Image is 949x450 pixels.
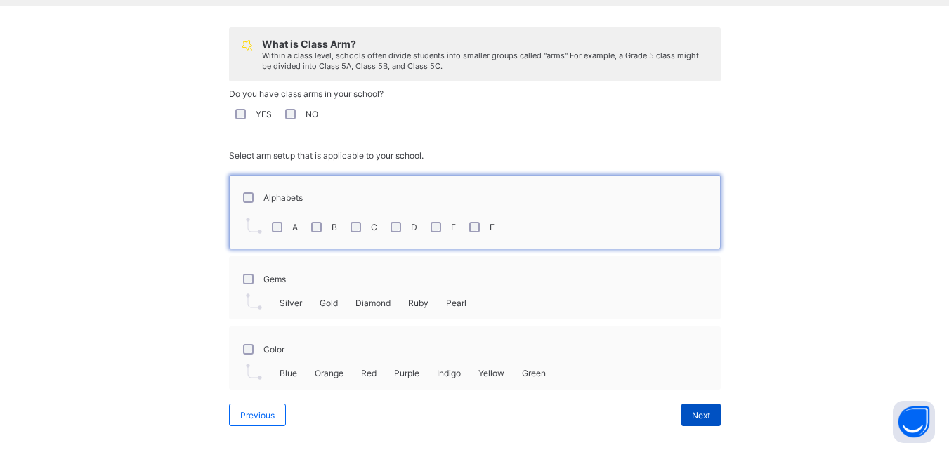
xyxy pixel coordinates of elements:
label: A [292,222,298,232]
img: pointer.7d5efa4dba55a2dde3e22c45d215a0de.svg [246,218,262,234]
span: Previous [240,410,275,421]
span: Purple [394,368,419,378]
span: Diamond [355,298,391,308]
label: D [411,222,417,232]
span: Silver [280,298,302,308]
span: What is Class Arm? [262,38,356,50]
label: Gems [263,274,286,284]
label: Color [263,344,284,355]
span: Select arm setup that is applicable to your school. [229,150,424,161]
label: NO [306,109,318,119]
span: Yellow [478,368,504,378]
span: Indigo [437,368,461,378]
span: Orange [315,368,343,378]
img: pointer.7d5efa4dba55a2dde3e22c45d215a0de.svg [246,293,262,310]
label: F [490,222,495,232]
span: Within a class level, schools often divide students into smaller groups called "arms" For example... [262,51,699,71]
label: YES [256,109,272,119]
span: Next [692,410,710,421]
label: C [371,222,377,232]
span: Ruby [408,298,428,308]
button: Open asap [893,401,935,443]
span: Red [361,368,377,378]
label: B [332,222,337,232]
label: E [451,222,456,232]
span: Gold [320,298,338,308]
span: Do you have class arms in your school? [229,88,384,99]
span: Green [522,368,546,378]
span: Blue [280,368,297,378]
img: pointer.7d5efa4dba55a2dde3e22c45d215a0de.svg [246,364,262,380]
label: Alphabets [263,192,303,203]
span: Pearl [446,298,466,308]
